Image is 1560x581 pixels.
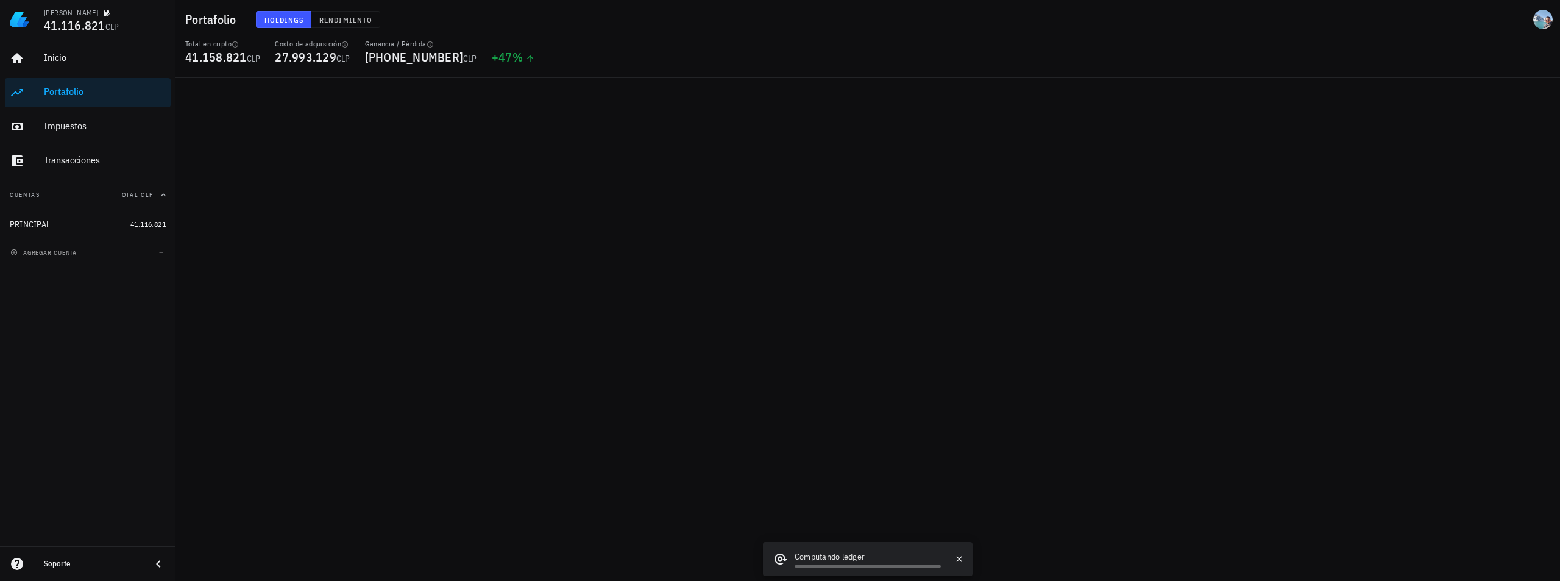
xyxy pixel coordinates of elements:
a: Inicio [5,44,171,73]
span: Total CLP [118,191,154,199]
span: 41.116.821 [44,17,105,34]
div: Total en cripto [185,39,260,49]
span: CLP [247,53,261,64]
div: Costo de adquisición [275,39,350,49]
div: Portafolio [44,86,166,98]
span: % [512,49,523,65]
a: Transacciones [5,146,171,176]
span: Holdings [264,15,304,24]
div: Ganancia / Pérdida [365,39,477,49]
div: Inicio [44,52,166,63]
div: Transacciones [44,154,166,166]
a: Impuestos [5,112,171,141]
button: Rendimiento [311,11,380,28]
div: [PERSON_NAME] [44,8,98,18]
button: agregar cuenta [7,246,82,258]
h1: Portafolio [185,10,241,29]
div: Impuestos [44,120,166,132]
span: CLP [105,21,119,32]
button: Holdings [256,11,312,28]
span: CLP [463,53,477,64]
div: Computando ledger [795,551,941,565]
button: CuentasTotal CLP [5,180,171,210]
div: Soporte [44,559,141,569]
a: PRINCIPAL 41.116.821 [5,210,171,239]
span: [PHONE_NUMBER] [365,49,464,65]
span: 41.158.821 [185,49,247,65]
div: +47 [492,51,535,63]
span: 27.993.129 [275,49,336,65]
img: LedgiFi [10,10,29,29]
span: CLP [336,53,350,64]
div: avatar [1533,10,1553,29]
a: Portafolio [5,78,171,107]
div: PRINCIPAL [10,219,50,230]
span: agregar cuenta [13,249,77,257]
span: 41.116.821 [130,219,166,229]
span: Rendimiento [319,15,372,24]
